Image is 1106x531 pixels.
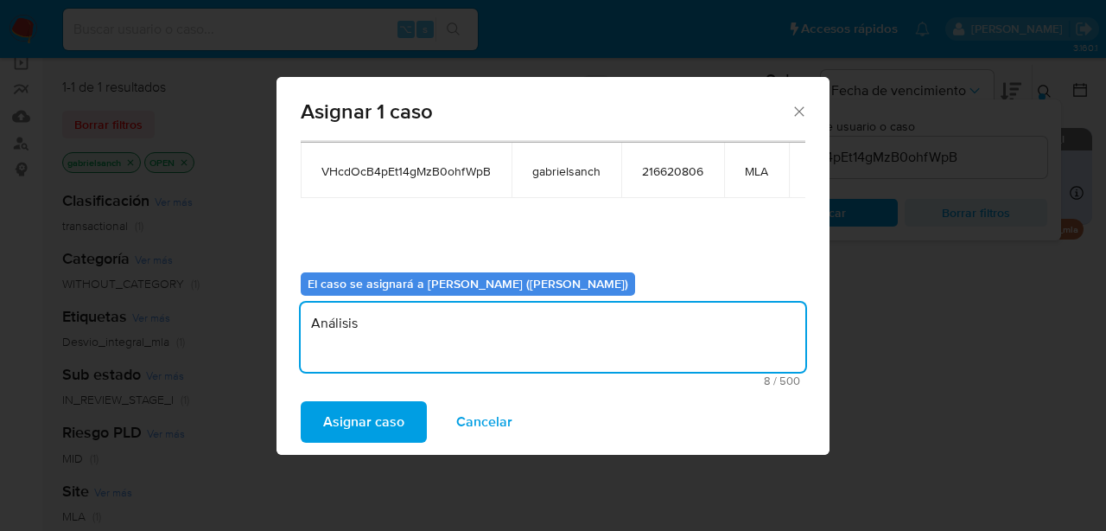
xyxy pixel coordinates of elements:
[642,163,703,179] span: 216620806
[434,401,535,443] button: Cancelar
[532,163,601,179] span: gabrielsanch
[321,163,491,179] span: VHcdOcB4pEt14gMzB0ohfWpB
[323,403,404,441] span: Asignar caso
[301,101,791,122] span: Asignar 1 caso
[276,77,829,455] div: assign-modal
[301,401,427,443] button: Asignar caso
[308,275,628,292] b: El caso se asignará a [PERSON_NAME] ([PERSON_NAME])
[456,403,512,441] span: Cancelar
[745,163,768,179] span: MLA
[791,103,806,118] button: Cerrar ventana
[301,303,805,372] textarea: Análisis
[306,375,800,387] span: Máximo 500 caracteres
